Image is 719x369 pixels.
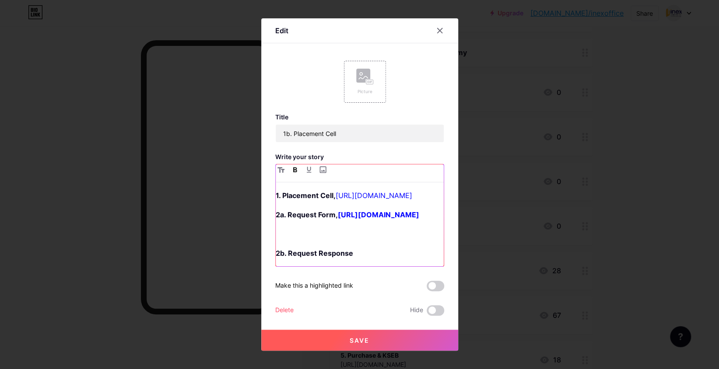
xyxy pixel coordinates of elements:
div: Delete [275,305,294,316]
strong: 2a. Request Form, [276,210,338,219]
div: Make this a highlighted link [275,281,353,291]
input: Title [276,125,444,142]
a: [URL][DOMAIN_NAME] [336,191,412,200]
h3: Title [275,113,444,121]
a: [URL][DOMAIN_NAME] [338,210,419,219]
button: Save [261,330,458,351]
span: Hide [410,305,423,316]
span: Save [350,337,369,344]
strong: 1. Placement Cell, [276,191,336,200]
strong: 2b. Request Response [276,249,353,258]
h3: Write your story [275,153,444,160]
div: Edit [275,25,288,36]
div: Picture [356,88,374,95]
